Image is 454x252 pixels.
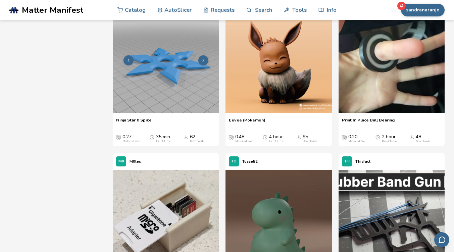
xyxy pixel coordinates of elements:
span: Average Cost [116,134,121,140]
span: TO [231,159,237,164]
div: Material Cost [122,140,141,143]
p: Tosse52 [242,158,258,165]
p: Thisfact [355,158,370,165]
span: TH [344,159,350,164]
button: sandranaranjo [401,4,445,16]
div: Downloads [416,140,431,143]
span: Downloads [184,134,188,140]
a: Ninja Star 6 Spike [116,117,152,128]
span: M0 [118,159,124,164]
div: Print Time [382,140,397,143]
div: Material Cost [235,140,253,143]
img: Eevee (Pokemon) [225,7,332,113]
span: Average Print Time [150,134,154,140]
a: Eevee (Pokemon) [229,117,265,128]
a: Eevee (Pokemon) [225,7,332,114]
span: Average Print Time [263,134,267,140]
div: Print Time [156,140,171,143]
div: Print Time [269,140,284,143]
span: Matter Manifest [22,5,83,15]
div: 2 hour [382,134,397,143]
div: 0.20 [348,134,366,143]
div: 4 hour [269,134,284,143]
div: Downloads [190,140,205,143]
div: 0.48 [235,134,253,143]
div: 35 min [156,134,171,143]
div: Downloads [303,140,317,143]
div: Material Cost [348,140,366,143]
span: Average Cost [229,134,234,140]
div: 0.27 [122,134,141,143]
div: 95 [303,134,317,143]
span: Downloads [296,134,301,140]
a: Print In Place Ball Bearing [342,117,395,128]
div: 62 [190,134,205,143]
span: Downloads [409,134,414,140]
div: 48 [416,134,431,143]
span: Average Cost [342,134,347,140]
p: M0les [130,158,141,165]
span: Average Print Time [375,134,380,140]
button: Send feedback via email [434,232,449,247]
